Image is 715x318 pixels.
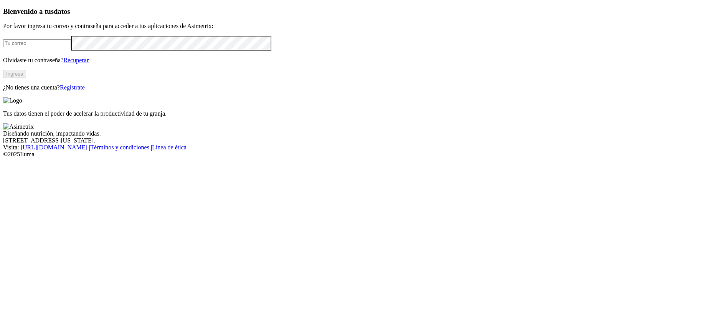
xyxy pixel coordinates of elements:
input: Tu correo [3,39,71,47]
a: Recuperar [63,57,89,63]
h3: Bienvenido a tus [3,7,712,16]
a: Regístrate [60,84,85,91]
a: Línea de ética [152,144,187,151]
span: datos [54,7,70,15]
div: [STREET_ADDRESS][US_STATE]. [3,137,712,144]
a: Términos y condiciones [90,144,149,151]
div: © 2025 Iluma [3,151,712,158]
div: Diseñando nutrición, impactando vidas. [3,130,712,137]
a: [URL][DOMAIN_NAME] [21,144,88,151]
button: Ingresa [3,70,26,78]
div: Visita : | | [3,144,712,151]
p: Tus datos tienen el poder de acelerar la productividad de tu granja. [3,110,712,117]
img: Logo [3,97,22,104]
img: Asimetrix [3,123,34,130]
p: ¿No tienes una cuenta? [3,84,712,91]
p: Por favor ingresa tu correo y contraseña para acceder a tus aplicaciones de Asimetrix: [3,23,712,30]
p: Olvidaste tu contraseña? [3,57,712,64]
